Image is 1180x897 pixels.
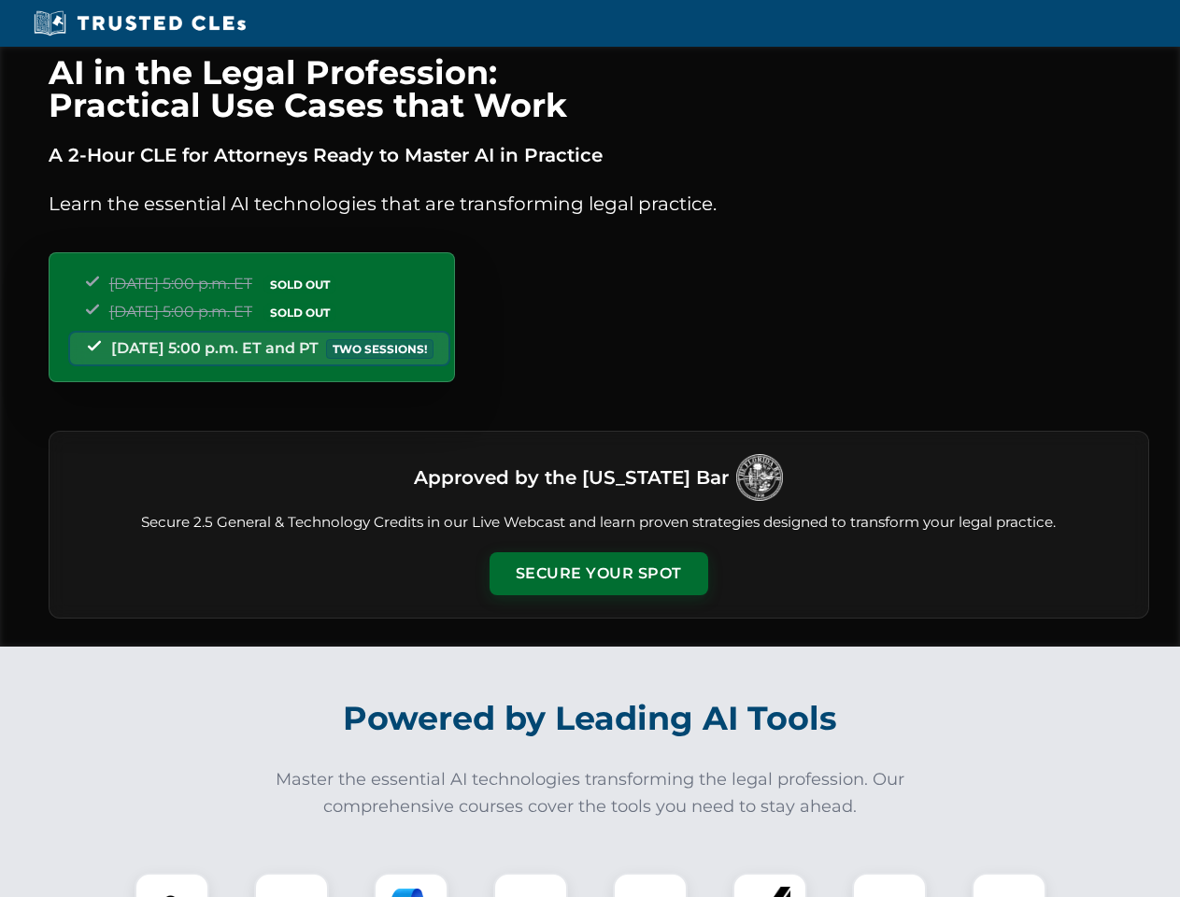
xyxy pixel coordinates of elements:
img: Logo [736,454,783,501]
p: Learn the essential AI technologies that are transforming legal practice. [49,189,1149,219]
span: SOLD OUT [263,275,336,294]
p: Secure 2.5 General & Technology Credits in our Live Webcast and learn proven strategies designed ... [72,512,1126,534]
h3: Approved by the [US_STATE] Bar [414,461,729,494]
h2: Powered by Leading AI Tools [73,686,1108,751]
span: [DATE] 5:00 p.m. ET [109,303,252,320]
img: Trusted CLEs [28,9,251,37]
button: Secure Your Spot [490,552,708,595]
p: Master the essential AI technologies transforming the legal profession. Our comprehensive courses... [263,766,917,820]
h1: AI in the Legal Profession: Practical Use Cases that Work [49,56,1149,121]
p: A 2-Hour CLE for Attorneys Ready to Master AI in Practice [49,140,1149,170]
span: [DATE] 5:00 p.m. ET [109,275,252,292]
span: SOLD OUT [263,303,336,322]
